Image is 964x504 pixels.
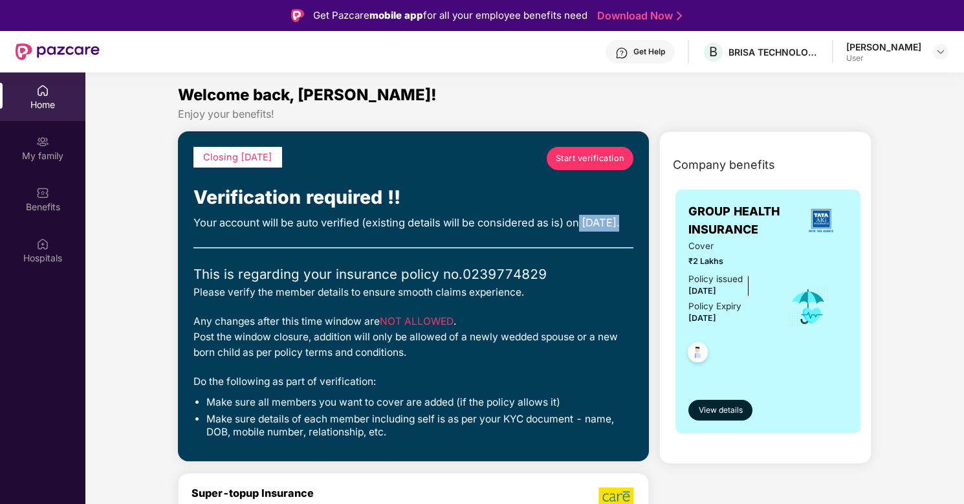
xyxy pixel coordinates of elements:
button: View details [688,400,752,421]
img: svg+xml;base64,PHN2ZyB3aWR0aD0iMjAiIGhlaWdodD0iMjAiIHZpZXdCb3g9IjAgMCAyMCAyMCIgZmlsbD0ibm9uZSIgeG... [36,135,49,148]
span: Cover [688,239,770,253]
li: Make sure details of each member including self is as per your KYC document - name, DOB, mobile n... [206,413,633,439]
strong: mobile app [369,9,423,21]
span: [DATE] [582,216,617,229]
a: Download Now [597,9,678,23]
img: insurerLogo [804,203,838,238]
div: Your account will be auto verified (existing details will be considered as is) on . [193,215,633,232]
span: Welcome back, [PERSON_NAME]! [178,85,437,104]
img: Logo [291,9,304,22]
span: ₹2 Lakhs [688,255,770,268]
div: This is regarding your insurance policy no. 0239774829 [193,264,633,285]
div: Verification required !! [193,183,633,212]
span: [DATE] [688,286,716,296]
img: New Pazcare Logo [16,43,100,60]
div: Do the following as part of verification: [193,374,633,389]
div: Please verify the member details to ensure smooth claims experience. [193,285,633,300]
img: svg+xml;base64,PHN2ZyBpZD0iRHJvcGRvd24tMzJ4MzIiIHhtbG5zPSJodHRwOi8vd3d3LnczLm9yZy8yMDAwL3N2ZyIgd2... [936,47,946,57]
div: User [846,53,921,63]
li: Make sure all members you want to cover are added (if the policy allows it) [206,396,633,410]
div: Any changes after this time window are . Post the window closure, addition will only be allowed o... [193,314,633,361]
span: NOT ALLOWED [380,315,454,327]
img: svg+xml;base64,PHN2ZyBpZD0iQmVuZWZpdHMiIHhtbG5zPSJodHRwOi8vd3d3LnczLm9yZy8yMDAwL3N2ZyIgd2lkdGg9Ij... [36,186,49,199]
div: Super-topup Insurance [192,487,450,499]
span: B [709,44,718,60]
span: [DATE] [688,313,716,323]
img: svg+xml;base64,PHN2ZyB4bWxucz0iaHR0cDovL3d3dy53My5vcmcvMjAwMC9zdmciIHdpZHRoPSI0OC45NDMiIGhlaWdodD... [682,338,714,370]
img: svg+xml;base64,PHN2ZyBpZD0iSGVscC0zMngzMiIgeG1sbnM9Imh0dHA6Ly93d3cudzMub3JnLzIwMDAvc3ZnIiB3aWR0aD... [615,47,628,60]
div: Get Pazcare for all your employee benefits need [313,8,587,23]
img: Stroke [677,9,682,23]
a: Start verification [547,147,633,170]
div: BRISA TECHNOLOGIES PRIVATE LIMITED [728,46,819,58]
span: Start verification [556,152,625,165]
div: Policy issued [688,272,743,286]
div: Get Help [633,47,665,57]
div: Enjoy your benefits! [178,107,871,121]
img: svg+xml;base64,PHN2ZyBpZD0iSG9zcGl0YWxzIiB4bWxucz0iaHR0cDovL3d3dy53My5vcmcvMjAwMC9zdmciIHdpZHRoPS... [36,237,49,250]
img: icon [787,285,829,328]
img: svg+xml;base64,PHN2ZyBpZD0iSG9tZSIgeG1sbnM9Imh0dHA6Ly93d3cudzMub3JnLzIwMDAvc3ZnIiB3aWR0aD0iMjAiIG... [36,84,49,97]
span: View details [699,404,743,417]
div: Policy Expiry [688,300,741,313]
span: Company benefits [673,156,775,174]
div: [PERSON_NAME] [846,41,921,53]
span: GROUP HEALTH INSURANCE [688,203,794,239]
span: Closing [DATE] [203,151,272,162]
